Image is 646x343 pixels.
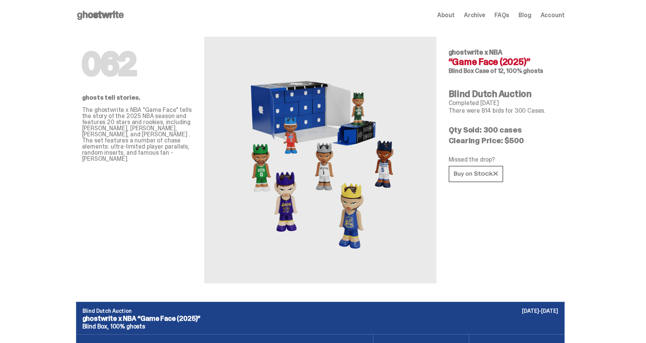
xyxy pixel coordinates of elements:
p: Blind Dutch Auction [82,308,558,314]
p: Completed [DATE] [449,100,559,106]
p: There were 814 bids for 300 Cases. [449,108,559,114]
p: ghostwrite x NBA “Game Face (2025)” [82,315,558,322]
h4: Blind Dutch Auction [449,89,559,99]
span: Blind Box, [82,322,109,330]
p: Qty Sold: 300 cases [449,126,559,134]
span: ghostwrite x NBA [449,48,502,57]
h4: “Game Face (2025)” [449,57,559,66]
p: Missed the drop? [449,157,559,163]
p: [DATE]-[DATE] [522,308,558,314]
p: ghosts tell stories. [82,95,192,101]
img: NBA&ldquo;Game Face (2025)&rdquo; [236,55,404,265]
a: Blog [518,12,531,18]
a: FAQs [494,12,509,18]
span: Case of 12, 100% ghosts [475,67,543,75]
span: Blind Box [449,67,474,75]
p: The ghostwrite x NBA "Game Face" tells the story of the 2025 NBA season and features 20 stars and... [82,107,192,162]
a: About [437,12,455,18]
a: Archive [464,12,485,18]
a: Account [541,12,565,18]
p: Clearing Price: $500 [449,137,559,144]
h1: 062 [82,49,192,79]
span: 100% ghosts [110,322,145,330]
